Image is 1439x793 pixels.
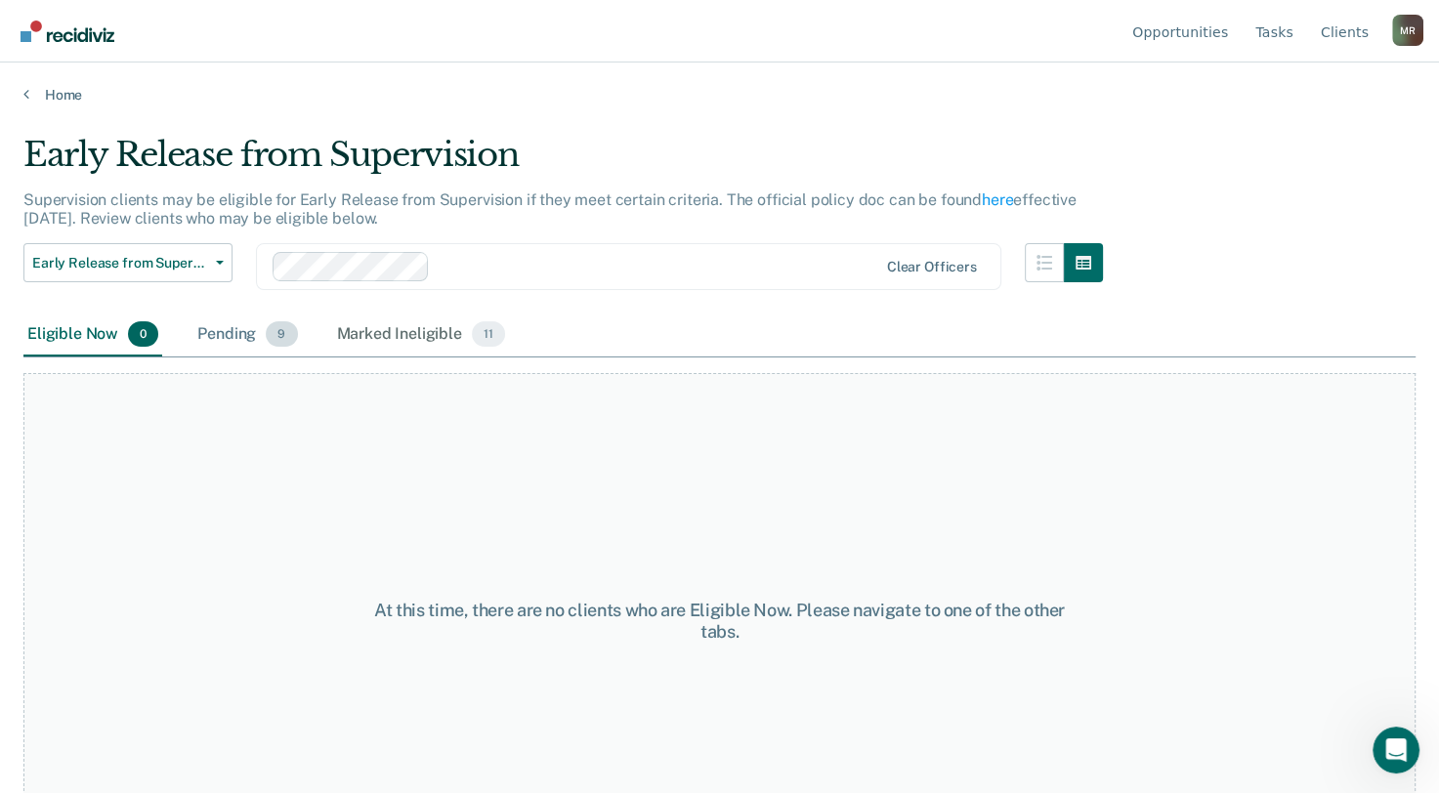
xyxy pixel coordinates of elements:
[21,21,114,42] img: Recidiviz
[333,313,509,356] div: Marked Ineligible11
[128,321,158,347] span: 0
[23,313,162,356] div: Eligible Now0
[1392,15,1423,46] div: M R
[23,243,233,282] button: Early Release from Supervision
[23,190,1077,228] p: Supervision clients may be eligible for Early Release from Supervision if they meet certain crite...
[266,321,297,347] span: 9
[1373,727,1419,773] iframe: Intercom live chat
[23,86,1416,104] a: Home
[1392,15,1423,46] button: Profile dropdown button
[982,190,1013,209] a: here
[32,255,208,271] span: Early Release from Supervision
[372,600,1068,642] div: At this time, there are no clients who are Eligible Now. Please navigate to one of the other tabs.
[472,321,505,347] span: 11
[193,313,301,356] div: Pending9
[23,135,1103,190] div: Early Release from Supervision
[887,259,977,275] div: Clear officers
